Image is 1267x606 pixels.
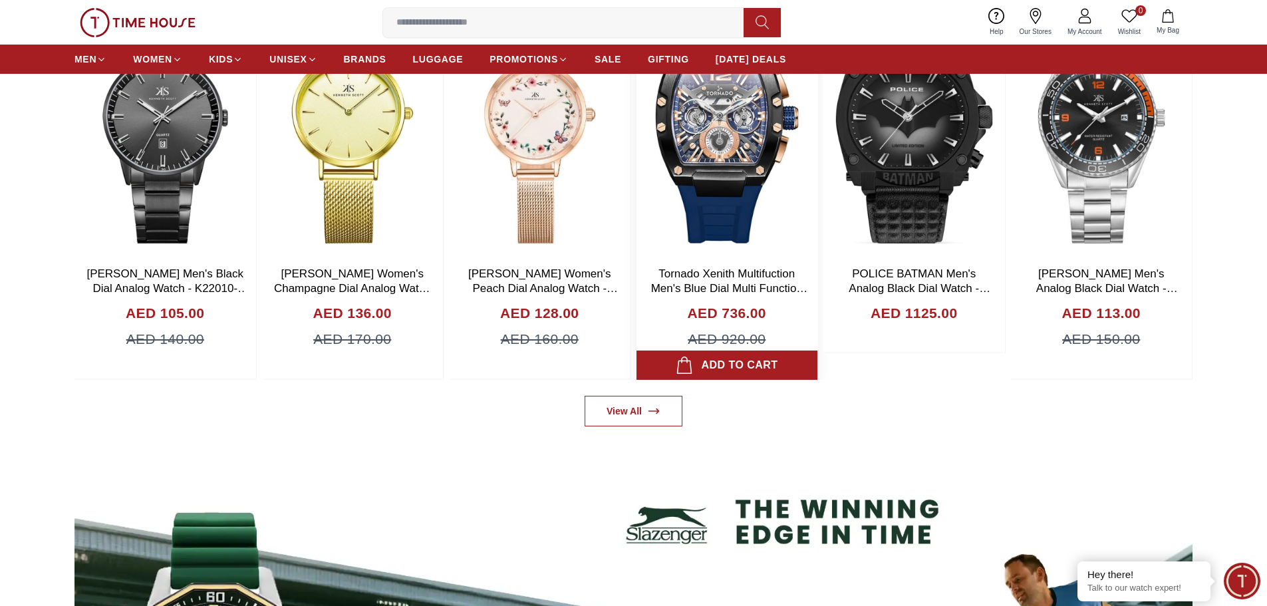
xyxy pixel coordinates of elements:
span: My Bag [1151,25,1185,35]
span: AED 170.00 [313,329,391,350]
a: PROMOTIONS [490,47,568,71]
h4: AED 128.00 [500,303,579,324]
a: MEN [74,47,106,71]
a: 0Wishlist [1110,5,1149,39]
span: SALE [595,53,621,66]
h4: AED 136.00 [313,303,392,324]
a: [PERSON_NAME] Men's Analog Black Dial Watch - K23024-SBSB [1036,267,1178,309]
span: Our Stores [1014,27,1057,37]
img: ... [80,8,196,37]
a: BRANDS [344,47,386,71]
h4: AED 105.00 [126,303,204,324]
span: WOMEN [133,53,172,66]
span: MEN [74,53,96,66]
h4: AED 1125.00 [871,303,957,324]
a: [PERSON_NAME] Men's Black Dial Analog Watch - K22010-BBBB [86,267,249,309]
a: SALE [595,47,621,71]
h4: AED 736.00 [688,303,766,324]
a: POLICE BATMAN Men's Analog Black Dial Watch - PEWGD0022601 [849,267,990,309]
a: [PERSON_NAME] Women's Peach Dial Analog Watch - K23512-RMKF [468,267,618,309]
span: GIFTING [648,53,689,66]
a: LUGGAGE [413,47,464,71]
span: AED 140.00 [126,329,204,350]
span: 0 [1135,5,1146,16]
span: My Account [1062,27,1107,37]
div: Add to cart [676,356,778,375]
span: [DATE] DEALS [716,53,786,66]
a: UNISEX [269,47,317,71]
div: Chat Widget [1224,563,1260,599]
a: [PERSON_NAME] Women's Champagne Dial Analog Watch - K22519-GMGC [274,267,431,309]
span: AED 920.00 [688,329,766,350]
span: KIDS [209,53,233,66]
span: LUGGAGE [413,53,464,66]
a: KIDS [209,47,243,71]
a: WOMEN [133,47,182,71]
span: Help [984,27,1009,37]
a: [DATE] DEALS [716,47,786,71]
p: Talk to our watch expert! [1087,583,1200,594]
h4: AED 113.00 [1062,303,1141,324]
div: Hey there! [1087,568,1200,581]
span: BRANDS [344,53,386,66]
button: My Bag [1149,7,1187,38]
button: Add to cart [636,351,818,380]
a: Tornado Xenith Multifuction Men's Blue Dial Multi Function Watch - T23105-BSNNK [651,267,808,309]
span: AED 150.00 [1062,329,1140,350]
a: GIFTING [648,47,689,71]
span: PROMOTIONS [490,53,558,66]
a: View All [585,396,682,426]
span: Wishlist [1113,27,1146,37]
span: AED 160.00 [501,329,579,350]
a: Our Stores [1012,5,1059,39]
span: UNISEX [269,53,307,66]
a: Help [982,5,1012,39]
